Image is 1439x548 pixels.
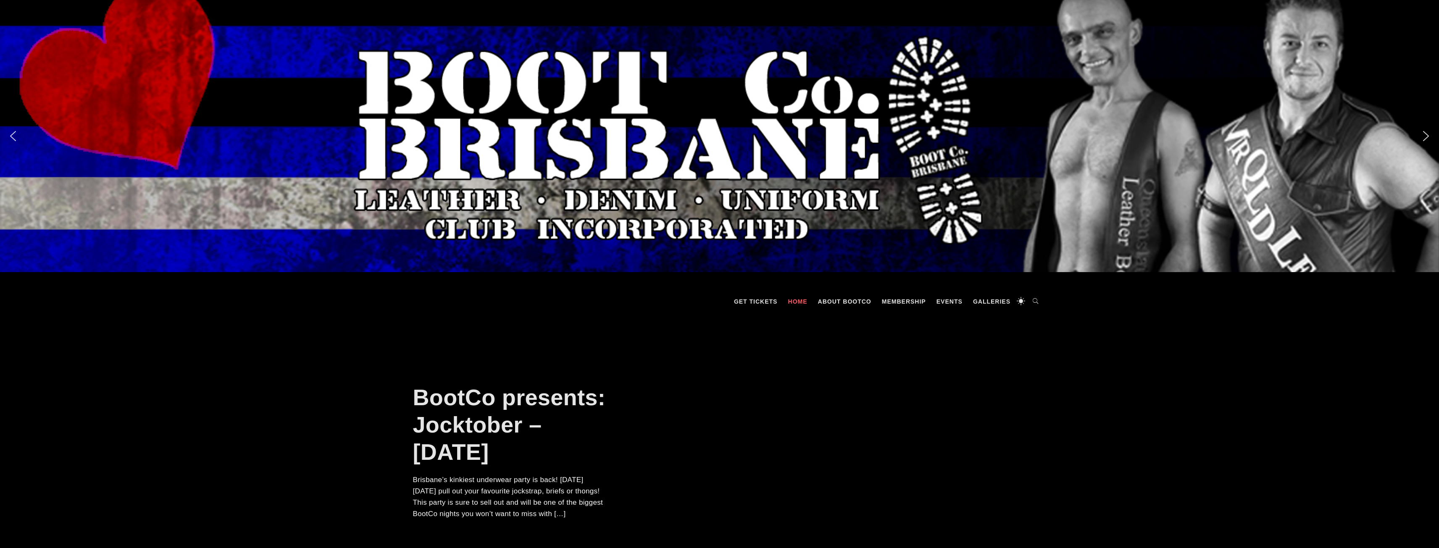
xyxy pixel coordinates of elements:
a: BootCo presents: Jocktober – [DATE] [413,385,605,464]
img: previous arrow [6,129,20,143]
p: Brisbane’s kinkiest underwear party is back! [DATE][DATE] pull out your favourite jockstrap, brie... [413,474,606,520]
a: Events [932,289,967,314]
a: GET TICKETS [730,289,782,314]
a: Home [784,289,812,314]
a: Membership [878,289,930,314]
a: About BootCo [814,289,876,314]
img: next arrow [1419,129,1433,143]
a: Galleries [969,289,1015,314]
